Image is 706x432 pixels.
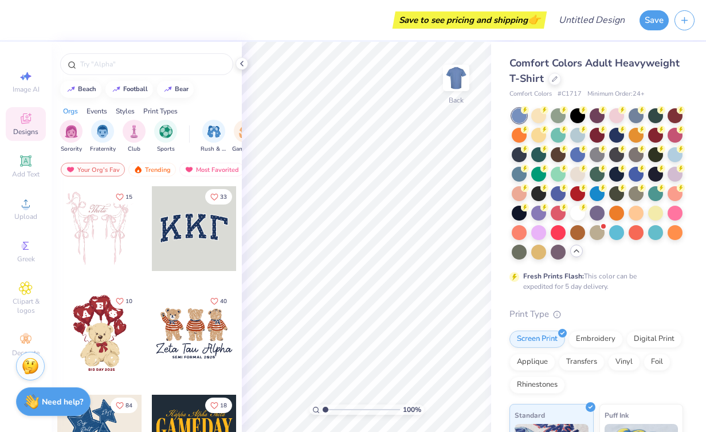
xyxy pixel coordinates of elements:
[403,404,421,415] span: 100 %
[128,125,140,138] img: Club Image
[509,376,565,394] div: Rhinestones
[17,254,35,264] span: Greek
[125,194,132,200] span: 15
[90,120,116,154] button: filter button
[528,13,540,26] span: 👉
[205,398,232,413] button: Like
[12,348,40,358] span: Decorate
[232,120,258,154] button: filter button
[6,297,46,315] span: Clipart & logos
[232,145,258,154] span: Game Day
[143,106,178,116] div: Print Types
[509,308,683,321] div: Print Type
[66,166,75,174] img: most_fav.gif
[515,409,545,421] span: Standard
[157,81,194,98] button: bear
[640,10,669,30] button: Save
[125,403,132,409] span: 84
[123,120,146,154] div: filter for Club
[201,145,227,154] span: Rush & Bid
[509,354,555,371] div: Applique
[159,125,172,138] img: Sports Image
[128,163,176,176] div: Trending
[559,354,605,371] div: Transfers
[123,86,148,92] div: football
[175,86,189,92] div: bear
[509,89,552,99] span: Comfort Colors
[163,86,172,93] img: trend_line.gif
[449,95,464,105] div: Back
[523,272,584,281] strong: Fresh Prints Flash:
[42,396,83,407] strong: Need help?
[128,145,140,154] span: Club
[179,163,244,176] div: Most Favorited
[207,125,221,138] img: Rush & Bid Image
[60,120,83,154] button: filter button
[90,120,116,154] div: filter for Fraternity
[395,11,544,29] div: Save to see pricing and shipping
[220,194,227,200] span: 33
[14,212,37,221] span: Upload
[13,85,40,94] span: Image AI
[205,189,232,205] button: Like
[644,354,670,371] div: Foil
[13,127,38,136] span: Designs
[523,271,664,292] div: This color can be expedited for 5 day delivery.
[509,56,680,85] span: Comfort Colors Adult Heavyweight T-Shirt
[201,120,227,154] div: filter for Rush & Bid
[134,166,143,174] img: trending.gif
[61,163,125,176] div: Your Org's Fav
[185,166,194,174] img: most_fav.gif
[60,120,83,154] div: filter for Sorority
[112,86,121,93] img: trend_line.gif
[87,106,107,116] div: Events
[550,9,634,32] input: Untitled Design
[558,89,582,99] span: # C1717
[626,331,682,348] div: Digital Print
[587,89,645,99] span: Minimum Order: 24 +
[63,106,78,116] div: Orgs
[154,120,177,154] button: filter button
[157,145,175,154] span: Sports
[201,120,227,154] button: filter button
[61,145,82,154] span: Sorority
[154,120,177,154] div: filter for Sports
[239,125,252,138] img: Game Day Image
[608,354,640,371] div: Vinyl
[111,189,138,205] button: Like
[205,293,232,309] button: Like
[568,331,623,348] div: Embroidery
[116,106,135,116] div: Styles
[232,120,258,154] div: filter for Game Day
[105,81,153,98] button: football
[65,125,78,138] img: Sorority Image
[509,331,565,348] div: Screen Print
[12,170,40,179] span: Add Text
[90,145,116,154] span: Fraternity
[79,58,226,70] input: Try "Alpha"
[123,120,146,154] button: filter button
[220,299,227,304] span: 40
[66,86,76,93] img: trend_line.gif
[220,403,227,409] span: 18
[60,81,101,98] button: beach
[78,86,96,92] div: beach
[111,398,138,413] button: Like
[125,299,132,304] span: 10
[111,293,138,309] button: Like
[445,66,468,89] img: Back
[605,409,629,421] span: Puff Ink
[96,125,109,138] img: Fraternity Image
